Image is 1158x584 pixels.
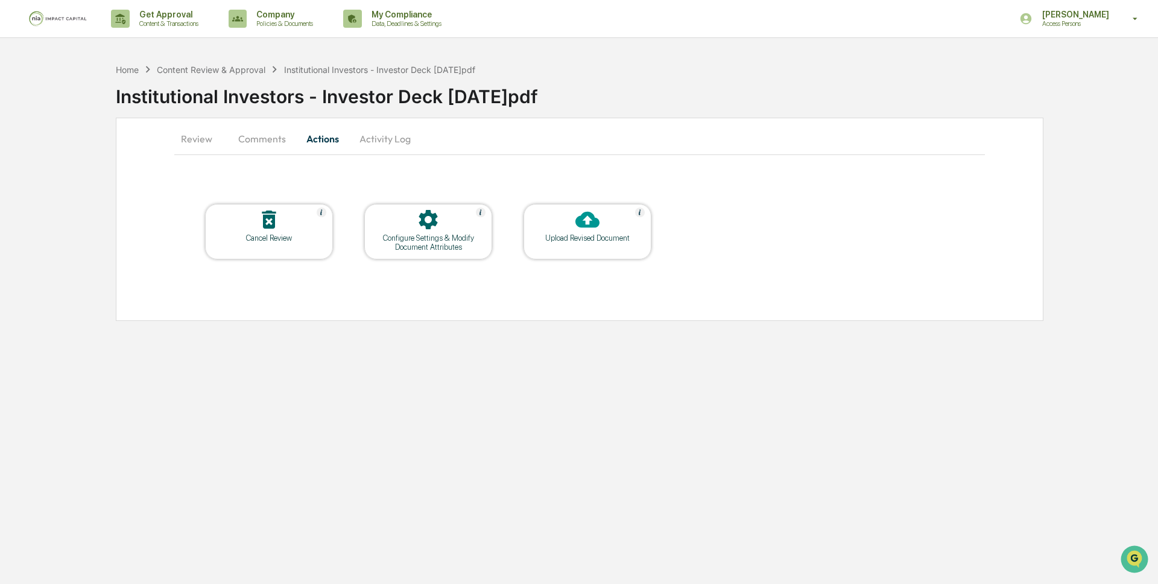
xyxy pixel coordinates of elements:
p: [PERSON_NAME] [1033,10,1115,19]
p: My Compliance [362,10,448,19]
button: Start new chat [205,96,220,110]
button: Review [174,124,229,153]
a: 🔎Data Lookup [7,170,81,192]
span: Attestations [100,152,150,164]
a: 🖐️Preclearance [7,147,83,169]
iframe: Open customer support [1119,544,1152,577]
div: Upload Revised Document [533,233,642,243]
a: 🗄️Attestations [83,147,154,169]
img: logo [29,11,87,27]
div: 🔎 [12,176,22,186]
img: 1746055101610-c473b297-6a78-478c-a979-82029cc54cd1 [12,92,34,114]
img: Help [476,208,486,217]
div: secondary tabs example [174,124,985,153]
img: Help [635,208,645,217]
div: Cancel Review [215,233,323,243]
div: Home [116,65,139,75]
div: 🗄️ [87,153,97,163]
img: Help [317,208,326,217]
div: Configure Settings & Modify Document Attributes [374,233,482,252]
p: Policies & Documents [247,19,319,28]
div: Institutional Investors - Investor Deck [DATE]pdf [116,76,1158,107]
span: Data Lookup [24,175,76,187]
div: Content Review & Approval [157,65,265,75]
p: Company [247,10,319,19]
p: Data, Deadlines & Settings [362,19,448,28]
span: Pylon [120,205,146,214]
button: Activity Log [350,124,420,153]
div: Start new chat [41,92,198,104]
button: Actions [296,124,350,153]
div: We're available if you need us! [41,104,153,114]
span: Preclearance [24,152,78,164]
input: Clear [31,55,199,68]
p: Get Approval [130,10,204,19]
p: Content & Transactions [130,19,204,28]
p: Access Persons [1033,19,1115,28]
button: Comments [229,124,296,153]
p: How can we help? [12,25,220,45]
a: Powered byPylon [85,204,146,214]
div: Institutional Investors - Investor Deck [DATE]pdf [284,65,475,75]
div: 🖐️ [12,153,22,163]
